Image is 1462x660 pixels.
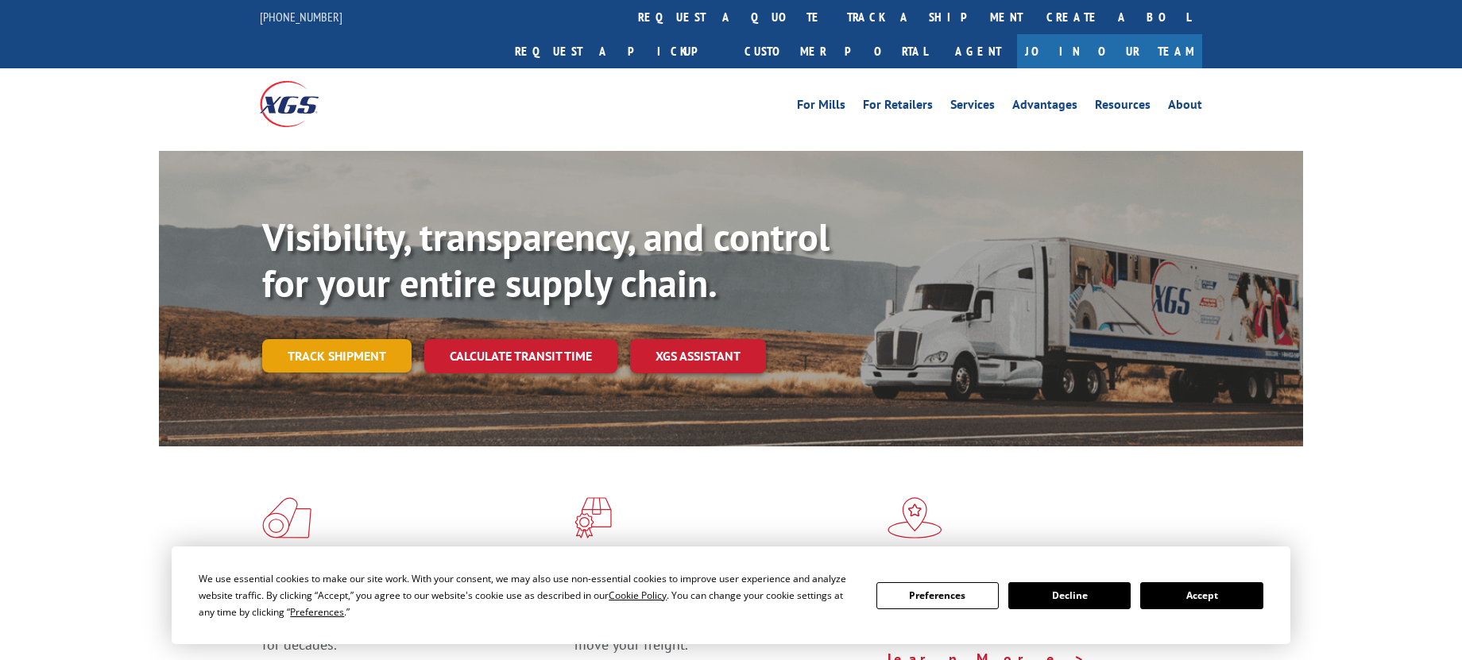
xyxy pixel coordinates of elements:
a: Customer Portal [733,34,939,68]
div: We use essential cookies to make our site work. With your consent, we may also use non-essential ... [199,570,857,620]
a: About [1168,98,1202,116]
a: [PHONE_NUMBER] [260,9,342,25]
b: Visibility, transparency, and control for your entire supply chain. [262,212,830,307]
a: For Mills [797,98,845,116]
span: As an industry carrier of choice, XGS has brought innovation and dedication to flooring logistics... [262,597,562,654]
button: Decline [1008,582,1131,609]
span: Cookie Policy [609,589,667,602]
img: xgs-icon-total-supply-chain-intelligence-red [262,497,311,538]
div: Cookie Consent Prompt [172,546,1290,644]
a: Agent [939,34,1017,68]
a: Join Our Team [1017,34,1202,68]
span: Preferences [290,605,344,619]
a: Advantages [1012,98,1077,116]
a: For Retailers [863,98,933,116]
img: xgs-icon-flagship-distribution-model-red [888,497,942,538]
a: Services [950,98,995,116]
a: Calculate transit time [424,339,617,373]
button: Accept [1140,582,1263,609]
img: xgs-icon-focused-on-flooring-red [574,497,612,538]
a: Request a pickup [503,34,733,68]
button: Preferences [876,582,999,609]
a: Track shipment [262,339,412,372]
a: Resources [1095,98,1151,116]
a: XGS ASSISTANT [630,339,766,373]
